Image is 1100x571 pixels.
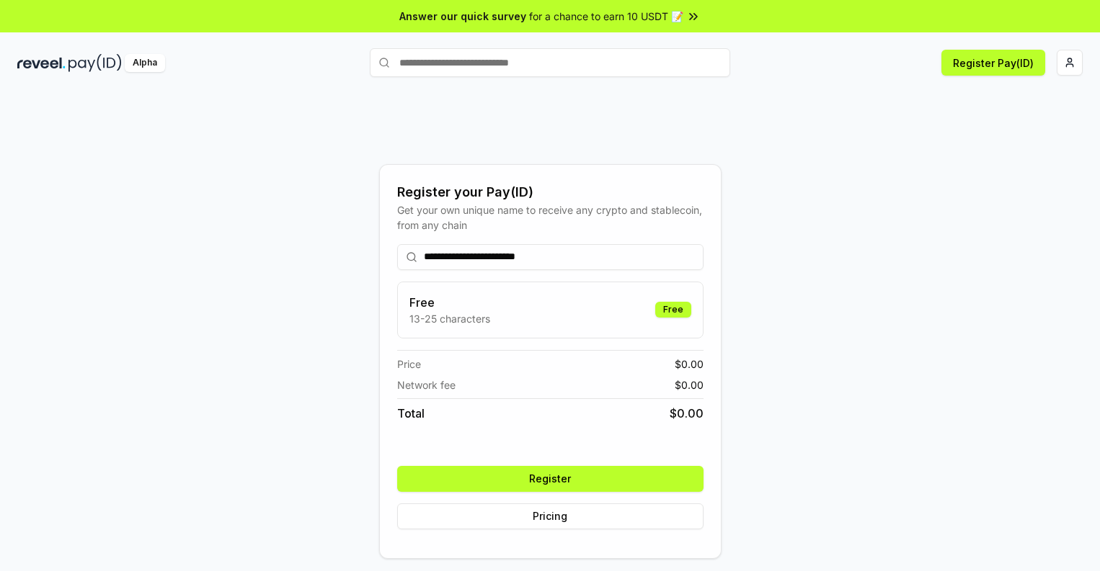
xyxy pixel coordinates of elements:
[409,294,490,311] h3: Free
[68,54,122,72] img: pay_id
[397,202,704,233] div: Get your own unique name to receive any crypto and stablecoin, from any chain
[941,50,1045,76] button: Register Pay(ID)
[675,356,704,372] span: $ 0.00
[655,302,691,318] div: Free
[409,311,490,326] p: 13-25 characters
[397,356,421,372] span: Price
[670,405,704,422] span: $ 0.00
[17,54,66,72] img: reveel_dark
[675,377,704,392] span: $ 0.00
[397,466,704,492] button: Register
[397,182,704,202] div: Register your Pay(ID)
[399,9,526,24] span: Answer our quick survey
[397,503,704,529] button: Pricing
[529,9,683,24] span: for a chance to earn 10 USDT 📝
[397,377,456,392] span: Network fee
[125,54,165,72] div: Alpha
[397,405,425,422] span: Total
